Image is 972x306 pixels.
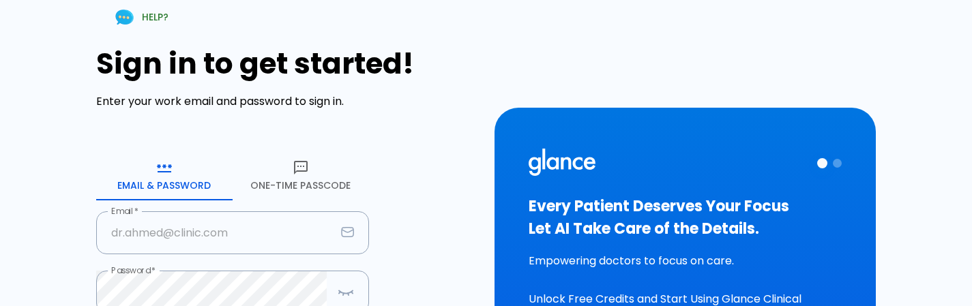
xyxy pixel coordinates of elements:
p: Empowering doctors to focus on care. [529,253,842,269]
h1: Sign in to get started! [96,47,478,80]
button: One-Time Passcode [233,151,369,200]
input: dr.ahmed@clinic.com [96,211,336,254]
button: Email & Password [96,151,233,200]
img: Chat Support [113,5,136,29]
p: Enter your work email and password to sign in. [96,93,478,110]
h3: Every Patient Deserves Your Focus Let AI Take Care of the Details. [529,195,842,240]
